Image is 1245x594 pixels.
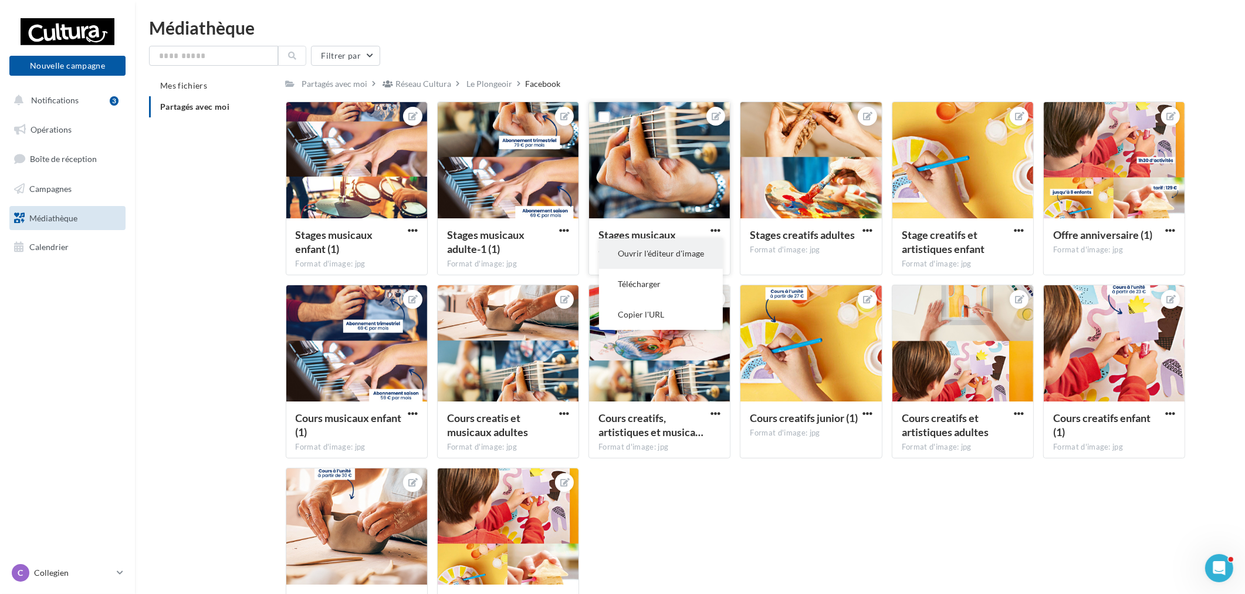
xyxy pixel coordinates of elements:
[1205,554,1233,582] iframe: Intercom live chat
[7,235,128,259] a: Calendrier
[31,124,72,134] span: Opérations
[1053,442,1175,453] div: Format d'image: jpg
[18,567,23,579] span: C
[9,562,126,584] a: C Collegien
[7,206,128,231] a: Médiathèque
[160,80,207,90] span: Mes fichiers
[750,228,855,241] span: Stages creatifs adultes
[296,259,418,269] div: Format d'image: jpg
[902,259,1024,269] div: Format d'image: jpg
[29,242,69,252] span: Calendrier
[750,411,858,424] span: Cours creatifs junior (1)
[598,442,720,453] div: Format d'image: jpg
[447,442,569,453] div: Format d'image: jpg
[599,269,723,299] button: Télécharger
[526,78,561,90] div: Facebook
[396,78,452,90] div: Réseau Cultura
[902,442,1024,453] div: Format d'image: jpg
[599,238,723,269] button: Ouvrir l'éditeur d'image
[467,78,513,90] div: Le Plongeoir
[1053,245,1175,255] div: Format d'image: jpg
[9,56,126,76] button: Nouvelle campagne
[296,228,373,255] span: Stages musicaux enfant (1)
[160,102,229,112] span: Partagés avec moi
[598,228,676,255] span: Stages musicaux adulte (1)
[750,245,872,255] div: Format d'image: jpg
[302,78,368,90] div: Partagés avec moi
[1053,228,1152,241] span: Offre anniversaire (1)
[34,567,112,579] p: Collegien
[447,411,528,438] span: Cours creatis et musicaux adultes
[599,299,723,330] button: Copier l'URL
[311,46,380,66] button: Filtrer par
[29,212,77,222] span: Médiathèque
[750,428,872,438] div: Format d'image: jpg
[29,184,72,194] span: Campagnes
[296,411,402,438] span: Cours musicaux enfant (1)
[7,177,128,201] a: Campagnes
[7,117,128,142] a: Opérations
[30,154,97,164] span: Boîte de réception
[110,96,119,106] div: 3
[296,442,418,453] div: Format d'image: jpg
[7,88,123,113] button: Notifications 3
[31,95,79,105] span: Notifications
[149,19,1231,36] div: Médiathèque
[7,146,128,171] a: Boîte de réception
[598,259,720,269] div: Format d'image: jpg
[447,259,569,269] div: Format d'image: jpg
[1053,411,1151,438] span: Cours creatifs enfant (1)
[598,411,703,438] span: Cours creatifs, artistiques et musicaux adulte
[447,228,525,255] span: Stages musicaux adulte-1 (1)
[902,228,985,255] span: Stage creatifs et artistiques enfant
[902,411,989,438] span: Cours creatifs et artistiques adultes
